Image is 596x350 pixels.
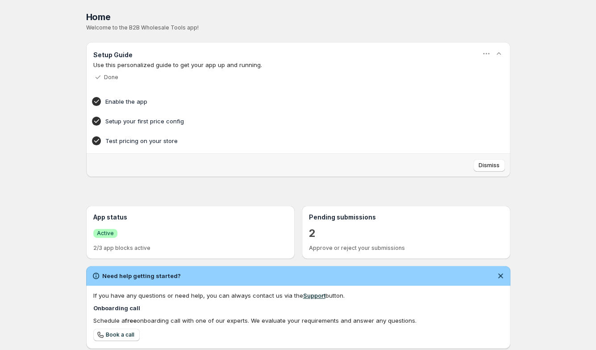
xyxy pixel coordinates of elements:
span: Book a call [106,331,134,338]
div: If you have any questions or need help, you can always contact us via the button. [93,291,503,300]
div: Schedule a onboarding call with one of our experts. We evaluate your requirements and answer any ... [93,316,503,325]
h2: Need help getting started? [102,271,181,280]
p: Use this personalized guide to get your app up and running. [93,60,503,69]
button: Dismiss [473,159,505,172]
p: Approve or reject your submissions [309,245,503,252]
a: SuccessActive [93,228,117,238]
span: Dismiss [479,162,500,169]
h4: Test pricing on your store [105,136,463,145]
span: Active [97,230,114,237]
p: Done [104,74,118,81]
a: 2 [309,226,316,240]
span: Home [86,12,111,22]
h4: Onboarding call [93,304,503,312]
h4: Enable the app [105,97,463,106]
h4: Setup your first price config [105,117,463,126]
button: Dismiss notification [494,270,507,282]
h3: Setup Guide [93,51,133,59]
a: Book a call [93,329,140,341]
h3: App status [93,213,288,222]
b: free [125,317,137,324]
p: Welcome to the B2B Wholesale Tools app! [86,24,510,31]
p: 2/3 app blocks active [93,245,288,252]
a: Support [303,292,325,299]
h3: Pending submissions [309,213,503,222]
